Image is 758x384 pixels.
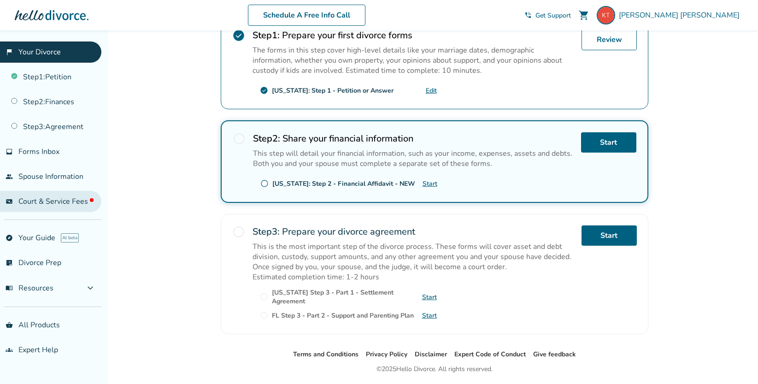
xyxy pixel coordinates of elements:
[578,10,589,21] span: shopping_cart
[260,293,268,301] span: radio_button_unchecked
[6,321,13,329] span: shopping_basket
[272,288,422,306] div: [US_STATE] Step 3 - Part 1 - Settlement Agreement
[253,242,574,272] p: This is the most important step of the divorce process. These forms will cover asset and debt div...
[535,11,571,20] span: Get Support
[454,350,526,359] a: Expert Code of Conduct
[253,272,574,282] p: Estimated completion time: 1-2 hours
[376,364,493,375] div: © 2025 Hello Divorce. All rights reserved.
[533,349,576,360] li: Give feedback
[272,86,394,95] div: [US_STATE]: Step 1 - Petition or Answer
[597,6,615,24] img: kaz.tran@yahoo.com.au
[253,132,574,145] h2: Share your financial information
[6,284,13,292] span: menu_book
[253,29,574,41] h2: Prepare your first divorce forms
[366,350,407,359] a: Privacy Policy
[18,196,94,207] span: Court & Service Fees
[61,233,79,242] span: AI beta
[582,29,637,50] a: Review
[272,179,415,188] div: [US_STATE]: Step 2 - Financial Affidavit - NEW
[415,349,447,360] li: Disclaimer
[712,340,758,384] iframe: Chat Widget
[253,132,280,145] strong: Step 2 :
[248,5,365,26] a: Schedule A Free Info Call
[293,350,358,359] a: Terms and Conditions
[232,225,245,238] span: radio_button_unchecked
[619,10,743,20] span: [PERSON_NAME] [PERSON_NAME]
[6,48,13,56] span: flag_2
[232,29,245,42] span: check_circle
[260,86,268,95] span: check_circle
[6,173,13,180] span: people
[253,148,574,169] p: This step will detail your financial information, such as your income, expenses, assets and debts...
[422,293,437,301] a: Start
[581,132,636,153] a: Start
[524,11,571,20] a: phone_in_talkGet Support
[260,311,268,319] span: radio_button_unchecked
[6,234,13,242] span: explore
[6,346,13,354] span: groups
[422,311,437,320] a: Start
[426,86,437,95] a: Edit
[253,29,280,41] strong: Step 1 :
[423,179,437,188] a: Start
[85,283,96,294] span: expand_more
[524,12,532,19] span: phone_in_talk
[582,225,637,246] a: Start
[6,283,53,293] span: Resources
[6,259,13,266] span: list_alt_check
[272,311,414,320] div: FL Step 3 - Part 2 - Support and Parenting Plan
[260,179,269,188] span: radio_button_unchecked
[6,198,13,205] span: universal_currency_alt
[253,225,574,238] h2: Prepare your divorce agreement
[253,45,574,76] p: The forms in this step cover high-level details like your marriage dates, demographic information...
[233,132,246,145] span: radio_button_unchecked
[253,225,280,238] strong: Step 3 :
[18,147,59,157] span: Forms Inbox
[6,148,13,155] span: inbox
